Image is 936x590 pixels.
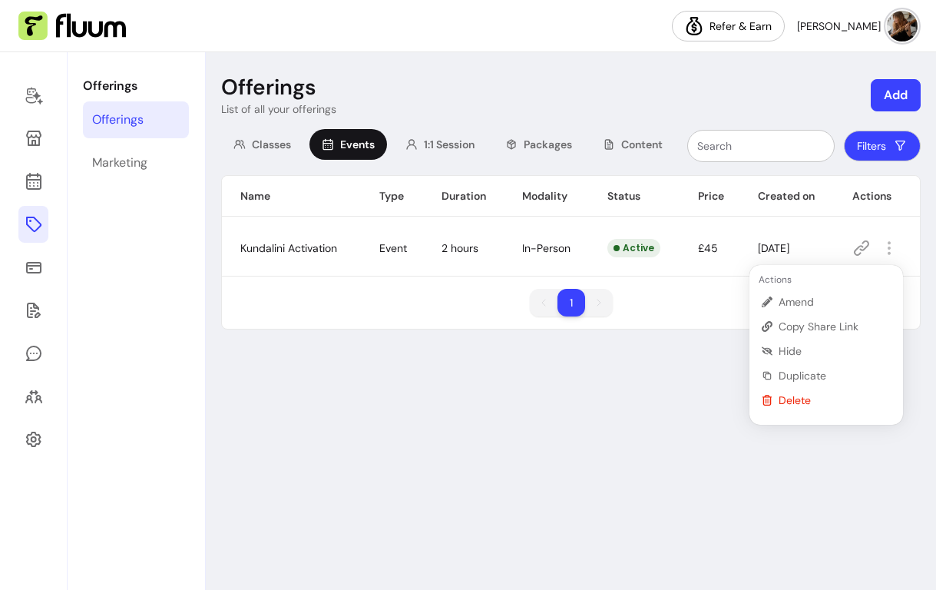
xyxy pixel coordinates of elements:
a: Offerings [18,206,48,243]
span: Packages [524,137,572,152]
p: Offerings [221,74,316,101]
a: Sales [18,249,48,286]
img: Fluum Logo [18,12,126,41]
span: Event [379,241,407,255]
th: Duration [423,176,504,217]
th: Type [361,176,423,217]
span: Kundalini Activation [240,241,337,255]
a: Calendar [18,163,48,200]
div: Offerings [92,111,144,129]
div: Active [607,239,660,257]
a: Clients [18,378,48,415]
nav: pagination navigation [522,281,620,324]
span: Hide [779,343,891,359]
span: Classes [252,137,291,152]
span: [DATE] [758,241,789,255]
th: Name [222,176,361,217]
a: Forms [18,292,48,329]
button: Add [871,79,921,111]
span: 1:1 Session [424,137,475,152]
th: Modality [504,176,589,217]
span: In-Person [522,241,571,255]
div: Marketing [92,154,147,172]
span: Delete [779,393,891,408]
span: Amend [779,294,891,310]
a: Home [18,77,48,114]
li: pagination item 1 active [557,289,585,317]
span: Copy Share Link [779,319,891,334]
th: Price [680,176,739,217]
span: £45 [698,241,718,255]
a: Storefront [18,120,48,157]
p: List of all your offerings [221,101,336,117]
input: Search [697,138,825,154]
img: avatar [887,11,918,41]
span: [PERSON_NAME] [797,18,881,34]
p: Offerings [83,77,189,95]
th: Status [589,176,680,217]
span: Content [621,137,663,152]
button: Filters [844,131,921,161]
span: Duplicate [779,368,891,383]
a: Refer & Earn [672,11,785,41]
span: Actions [756,273,792,286]
a: Marketing [83,144,189,181]
th: Actions [834,176,920,217]
a: My Messages [18,335,48,372]
span: 2 hours [442,241,478,255]
a: Offerings [83,101,189,138]
a: Settings [18,421,48,458]
th: Created on [739,176,834,217]
span: Events [340,137,375,152]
